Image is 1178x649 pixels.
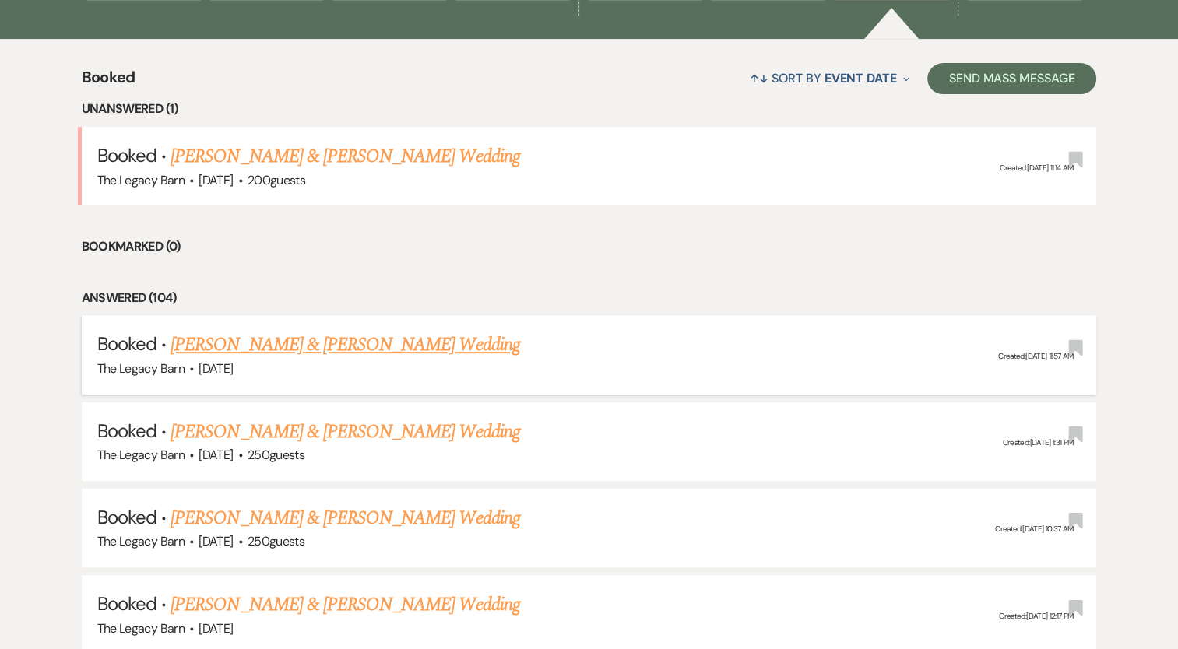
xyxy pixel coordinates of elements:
span: [DATE] [199,172,233,188]
span: 200 guests [248,172,305,188]
span: Created: [DATE] 12:17 PM [999,611,1073,621]
span: Booked [97,332,156,356]
span: Event Date [825,70,897,86]
span: Booked [82,65,135,99]
li: Answered (104) [82,288,1097,308]
span: 250 guests [248,533,304,549]
a: [PERSON_NAME] & [PERSON_NAME] Wedding [171,504,519,532]
a: [PERSON_NAME] & [PERSON_NAME] Wedding [171,418,519,446]
a: [PERSON_NAME] & [PERSON_NAME] Wedding [171,142,519,170]
span: 250 guests [248,447,304,463]
span: [DATE] [199,360,233,377]
span: Booked [97,143,156,167]
span: Booked [97,591,156,616]
span: The Legacy Barn [97,447,185,463]
span: Booked [97,419,156,443]
span: [DATE] [199,447,233,463]
span: Created: [DATE] 11:14 AM [1000,163,1073,173]
span: ↑↓ [750,70,768,86]
button: Sort By Event Date [744,58,915,99]
span: Created: [DATE] 10:37 AM [995,524,1073,535]
span: The Legacy Barn [97,620,185,637]
a: [PERSON_NAME] & [PERSON_NAME] Wedding [171,591,519,619]
span: [DATE] [199,533,233,549]
span: Booked [97,505,156,529]
span: The Legacy Barn [97,533,185,549]
button: Send Mass Message [927,63,1097,94]
span: Created: [DATE] 11:57 AM [998,351,1073,361]
span: [DATE] [199,620,233,637]
li: Bookmarked (0) [82,237,1097,257]
span: The Legacy Barn [97,172,185,188]
span: The Legacy Barn [97,360,185,377]
span: Created: [DATE] 1:31 PM [1002,437,1073,447]
li: Unanswered (1) [82,99,1097,119]
a: [PERSON_NAME] & [PERSON_NAME] Wedding [171,331,519,359]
